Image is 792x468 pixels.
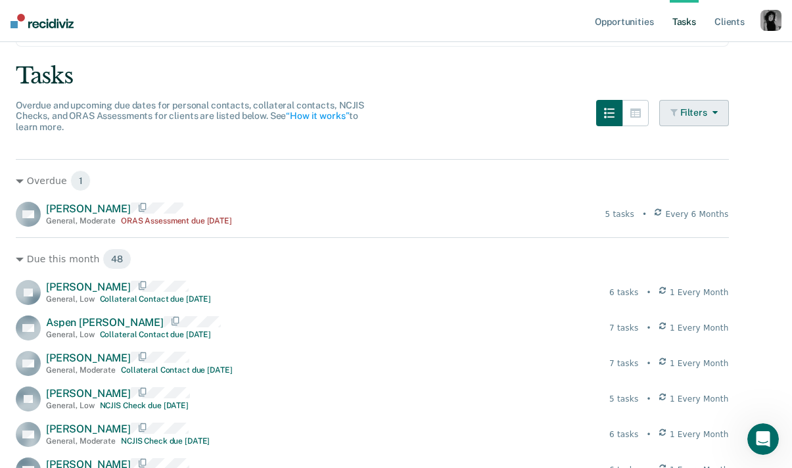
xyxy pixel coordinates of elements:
[121,365,233,375] div: Collateral Contact due [DATE]
[46,281,131,293] span: [PERSON_NAME]
[103,248,131,269] span: 48
[646,287,651,298] div: •
[46,423,131,435] span: [PERSON_NAME]
[46,365,116,375] div: General , Moderate
[46,401,95,410] div: General , Low
[11,14,74,28] img: Recidiviz
[670,287,729,298] span: 1 Every Month
[46,436,116,446] div: General , Moderate
[70,170,91,191] span: 1
[16,62,776,89] div: Tasks
[46,316,164,329] span: Aspen [PERSON_NAME]
[16,170,729,191] div: Overdue 1
[665,208,728,220] span: Every 6 Months
[46,387,131,400] span: [PERSON_NAME]
[609,358,638,369] div: 7 tasks
[670,393,729,405] span: 1 Every Month
[46,352,131,364] span: [PERSON_NAME]
[46,330,95,339] div: General , Low
[609,429,638,440] div: 6 tasks
[605,208,634,220] div: 5 tasks
[286,110,349,121] a: “How it works”
[646,393,651,405] div: •
[659,100,729,126] button: Filters
[100,294,212,304] div: Collateral Contact due [DATE]
[609,322,638,334] div: 7 tasks
[670,322,729,334] span: 1 Every Month
[121,436,210,446] div: NCJIS Check due [DATE]
[100,401,189,410] div: NCJIS Check due [DATE]
[670,429,729,440] span: 1 Every Month
[609,393,638,405] div: 5 tasks
[46,216,116,225] div: General , Moderate
[747,423,779,455] iframe: Intercom live chat
[46,202,131,215] span: [PERSON_NAME]
[46,294,95,304] div: General , Low
[16,100,364,133] span: Overdue and upcoming due dates for personal contacts, collateral contacts, NCJIS Checks, and ORAS...
[121,216,232,225] div: ORAS Assessment due [DATE]
[670,358,729,369] span: 1 Every Month
[16,248,729,269] div: Due this month 48
[646,322,651,334] div: •
[100,330,212,339] div: Collateral Contact due [DATE]
[646,429,651,440] div: •
[642,208,647,220] div: •
[609,287,638,298] div: 6 tasks
[646,358,651,369] div: •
